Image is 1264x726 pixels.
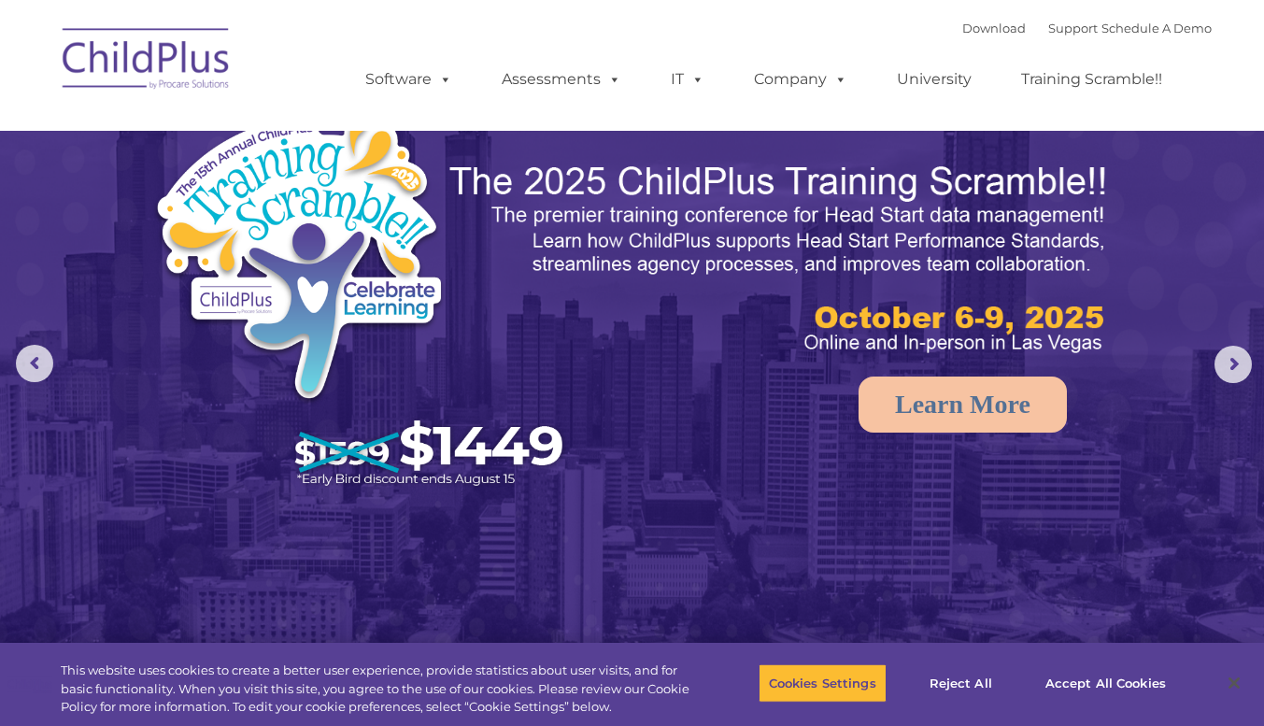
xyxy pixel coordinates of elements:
a: Schedule A Demo [1101,21,1212,36]
a: IT [652,61,723,98]
font: | [962,21,1212,36]
a: Assessments [483,61,640,98]
button: Accept All Cookies [1035,663,1176,703]
a: University [878,61,990,98]
a: Download [962,21,1026,36]
a: Training Scramble!! [1002,61,1181,98]
button: Reject All [902,663,1019,703]
span: Phone number [260,200,339,214]
div: This website uses cookies to create a better user experience, provide statistics about user visit... [61,662,695,717]
a: Learn More [859,377,1067,433]
img: ChildPlus by Procare Solutions [53,15,240,108]
span: Last name [260,123,317,137]
a: Support [1048,21,1098,36]
a: Software [347,61,471,98]
button: Cookies Settings [759,663,887,703]
a: Company [735,61,866,98]
button: Close [1214,662,1255,704]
